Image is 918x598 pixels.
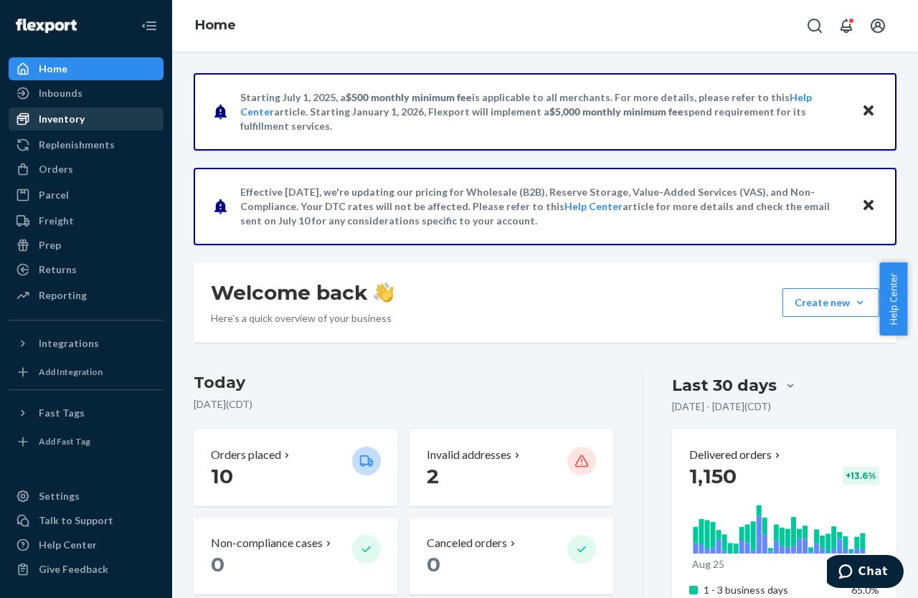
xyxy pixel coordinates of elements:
[9,209,164,232] a: Freight
[9,108,164,130] a: Inventory
[800,11,829,40] button: Open Search Box
[195,17,236,33] a: Home
[194,518,398,594] button: Non-compliance cases 0
[427,552,440,576] span: 0
[859,101,878,122] button: Close
[827,555,904,591] iframe: Opens a widget where you can chat to one of our agents
[240,185,848,228] p: Effective [DATE], we're updating our pricing for Wholesale (B2B), Reserve Storage, Value-Added Se...
[39,62,67,76] div: Home
[859,196,878,217] button: Close
[39,406,85,420] div: Fast Tags
[851,584,879,596] span: 65.0%
[39,162,73,176] div: Orders
[9,284,164,307] a: Reporting
[672,399,771,414] p: [DATE] - [DATE] ( CDT )
[692,557,724,571] p: Aug 25
[39,513,113,528] div: Talk to Support
[39,188,69,202] div: Parcel
[16,19,77,33] img: Flexport logo
[689,447,783,463] button: Delivered orders
[9,558,164,581] button: Give Feedback
[9,509,164,532] button: Talk to Support
[9,184,164,207] a: Parcel
[39,262,77,277] div: Returns
[184,5,247,47] ol: breadcrumbs
[9,234,164,257] a: Prep
[211,447,281,463] p: Orders placed
[9,158,164,181] a: Orders
[863,11,892,40] button: Open account menu
[194,397,613,412] p: [DATE] ( CDT )
[39,435,90,447] div: Add Fast Tag
[549,105,683,118] span: $5,000 monthly minimum fee
[194,371,613,394] h3: Today
[39,238,61,252] div: Prep
[9,485,164,508] a: Settings
[9,133,164,156] a: Replenishments
[410,518,614,594] button: Canceled orders 0
[39,138,115,152] div: Replenishments
[211,464,233,488] span: 10
[672,374,777,397] div: Last 30 days
[9,57,164,80] a: Home
[879,262,907,336] button: Help Center
[832,11,861,40] button: Open notifications
[782,288,879,317] button: Create new
[39,366,103,378] div: Add Integration
[564,200,623,212] a: Help Center
[9,258,164,281] a: Returns
[843,467,879,485] div: + 13.6 %
[374,283,394,303] img: hand-wave emoji
[39,86,82,100] div: Inbounds
[135,11,164,40] button: Close Navigation
[211,535,323,551] p: Non-compliance cases
[211,311,394,326] p: Here’s a quick overview of your business
[39,562,108,576] div: Give Feedback
[427,447,511,463] p: Invalid addresses
[9,533,164,556] a: Help Center
[39,214,74,228] div: Freight
[9,332,164,355] button: Integrations
[39,489,80,503] div: Settings
[39,538,97,552] div: Help Center
[39,336,99,351] div: Integrations
[410,429,614,506] button: Invalid addresses 2
[9,361,164,384] a: Add Integration
[427,535,507,551] p: Canceled orders
[427,464,439,488] span: 2
[211,280,394,305] h1: Welcome back
[346,91,472,103] span: $500 monthly minimum fee
[194,429,398,506] button: Orders placed 10
[689,464,737,488] span: 1,150
[9,82,164,105] a: Inbounds
[240,90,848,133] p: Starting July 1, 2025, a is applicable to all merchants. For more details, please refer to this a...
[39,288,87,303] div: Reporting
[9,402,164,424] button: Fast Tags
[211,552,224,576] span: 0
[704,583,841,597] p: 1 - 3 business days
[39,112,85,126] div: Inventory
[9,430,164,453] a: Add Fast Tag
